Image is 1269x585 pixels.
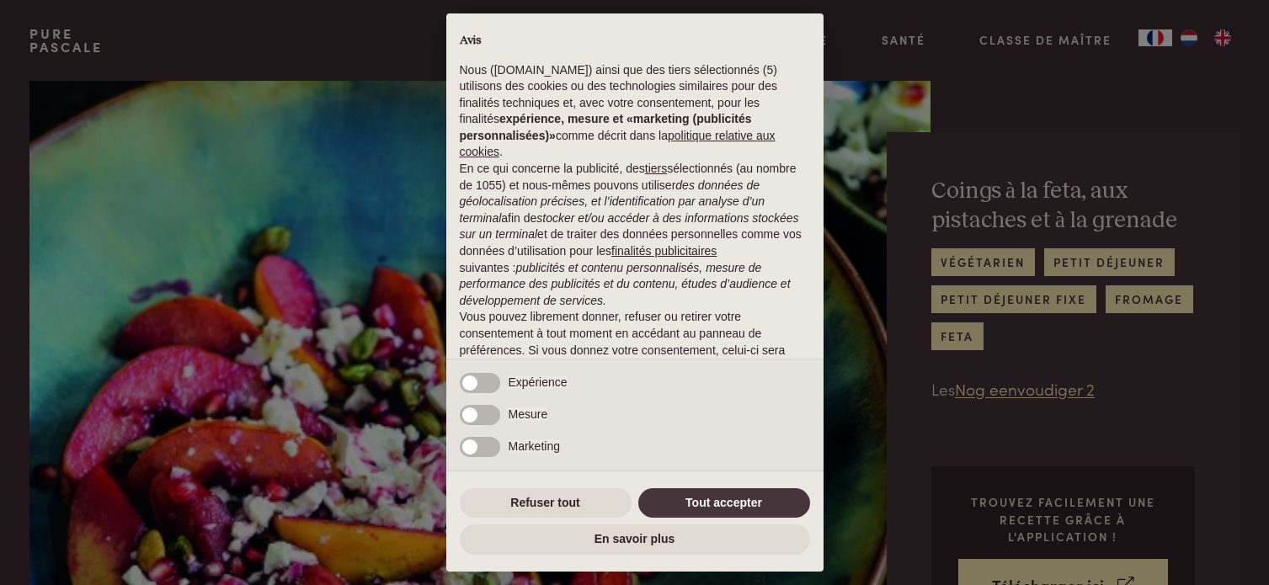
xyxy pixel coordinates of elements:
[460,261,791,307] em: publicités et contenu personnalisés, mesure de performance des publicités et du contenu, études d...
[509,439,560,453] span: Marketing
[460,309,810,391] p: Vous pouvez librement donner, refuser ou retirer votre consentement à tout moment en accédant au ...
[460,62,810,162] p: Nous ([DOMAIN_NAME]) ainsi que des tiers sélectionnés (5) utilisons des cookies ou des technologi...
[460,112,752,142] strong: expérience, mesure et «marketing (publicités personnalisées)»
[509,375,568,389] span: Expérience
[460,524,810,555] button: En savoir plus
[611,243,717,260] button: finalités publicitaires
[460,488,632,519] button: Refuser tout
[460,211,799,242] em: stocker et/ou accéder à des informations stockées sur un terminal
[460,34,810,49] h2: Avis
[645,161,667,178] button: tiers
[638,488,810,519] button: Tout accepter
[460,178,765,225] em: des données de géolocalisation précises, et l’identification par analyse d’un terminal
[460,161,810,309] p: En ce qui concerne la publicité, des sélectionnés (au nombre de 1055) et nous-mêmes pouvons utili...
[509,407,548,421] span: Mesure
